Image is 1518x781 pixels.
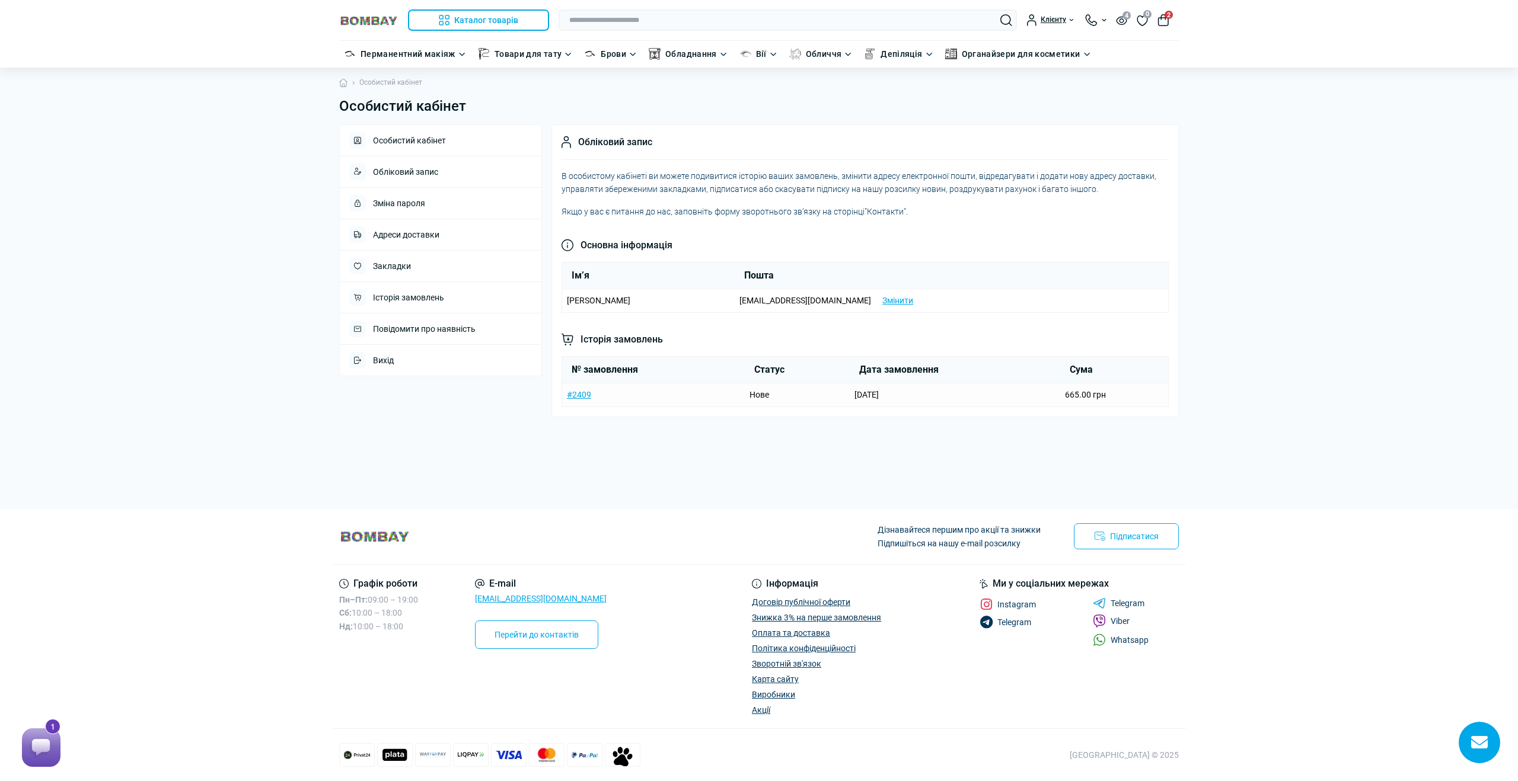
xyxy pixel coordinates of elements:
[373,168,438,176] span: Обліковий запис
[745,357,850,383] th: Статус
[562,228,1169,253] div: Основна інформація
[864,48,876,60] img: Депіляція
[1000,14,1012,26] button: Search
[339,98,1179,115] h1: Особистий кабінет
[475,620,598,649] a: Перейти до контактів
[1060,357,1169,383] th: Сума
[373,356,394,364] span: Вихід
[878,523,1041,536] p: Дізнавайтеся першим про акції та знижки
[980,579,1179,588] div: Ми у соціальних мережах
[1137,14,1148,27] a: 0
[962,47,1080,60] a: Органайзери для косметики
[756,47,767,60] a: Вії
[534,747,560,763] img: Mastercard
[1070,748,1179,761] div: [GEOGRAPHIC_DATA] © 2025
[865,207,906,216] a: "Контакти"
[340,313,541,344] a: Повідомити про наявність
[382,747,409,763] img: Mono plata
[601,47,626,60] a: Брови
[347,77,422,88] li: Особистий кабінет
[562,263,735,289] th: Ім’я
[373,262,411,270] span: Закладки
[562,322,1169,347] div: Історія замовлень
[1074,523,1179,549] button: Підписатися
[1093,614,1130,628] a: Viber
[980,616,1031,629] a: Telegram
[850,357,1060,383] th: Дата замовлення
[1093,598,1144,609] a: Telegram
[584,48,596,60] img: Брови
[475,594,607,603] a: [EMAIL_ADDRESS][DOMAIN_NAME]
[562,135,1169,160] div: Обліковий запис
[752,579,881,588] div: Інформація
[1143,10,1152,18] span: 0
[373,231,439,239] span: Адреси доставки
[739,48,751,60] img: Вії
[806,47,842,60] a: Обличчя
[735,263,1168,289] th: Пошта
[610,746,636,767] img: Payment icon
[752,690,795,699] a: Виробники
[882,296,913,305] a: Змінити
[1165,11,1173,19] span: 2
[745,383,850,406] td: Нове
[752,659,821,668] a: Зворотній зв'язок
[997,600,1036,609] span: Instagram
[344,48,356,60] img: Перманентний макіяж
[339,622,353,631] b: Нд:
[373,199,425,207] span: Зміна пароля
[752,705,770,715] a: Акції
[752,613,881,622] a: Знижка 3% на перше замовлення
[33,1,49,16] div: 1
[567,390,591,399] a: #2409
[475,579,607,588] div: E-mail
[340,345,541,376] a: Вихід
[1060,383,1169,406] td: 665.00 грн
[339,595,368,604] b: Пн–Пт:
[1157,14,1169,26] button: 2
[408,9,549,31] button: Каталог товарів
[562,289,735,312] td: [PERSON_NAME]
[340,125,541,156] a: Особистий кабінет
[1122,11,1131,20] span: 4
[420,747,447,763] img: Wayforpay
[752,628,830,638] a: Оплата та доставка
[572,747,598,763] img: PayPal
[665,47,717,60] a: Обладнання
[478,48,490,60] img: Товари для тату
[340,219,541,250] a: Адреси доставки
[458,747,484,763] img: LiqPay
[339,68,1179,98] nav: breadcrumb
[752,644,856,653] a: Політика конфіденційності
[562,169,1169,196] p: В особистому кабінеті ви можете подивитися історію ваших замовлень, змінити адресу електронної по...
[739,296,871,305] span: [EMAIL_ADDRESS][DOMAIN_NAME]
[340,251,541,281] a: Закладки
[881,47,922,60] a: Депіляція
[1116,15,1127,25] button: 4
[562,205,1169,218] p: Якщо у вас є питання до нас, заповніть форму зворотнього зв’язку на сторінці .
[789,48,801,60] img: Обличчя
[373,293,444,302] span: Історія замовлень
[373,325,476,333] span: Повідомити про наявність
[752,597,850,607] a: Договір публічної оферти
[339,530,410,543] img: BOMBAY
[752,674,799,684] a: Карта сайту
[340,188,541,219] a: Зміна пароля
[495,47,562,60] a: Товари для тату
[649,48,661,60] img: Обладнання
[340,156,541,187] a: Обліковий запис
[878,537,1041,550] p: Підпишіться на нашу e-mail розсилку
[344,747,371,763] img: Privat 24
[339,15,398,26] img: BOMBAY
[340,282,541,313] a: Історія замовлень
[850,383,1060,406] td: [DATE]
[562,357,745,383] th: № замовлення
[373,136,446,145] span: Особистий кабінет
[496,747,522,763] img: Visa
[339,608,352,617] b: Сб:
[997,618,1031,626] span: Telegram
[1093,633,1149,646] a: Whatsapp
[339,593,418,633] div: 09:00 – 19:00 10:00 – 18:00 10:00 – 18:00
[945,48,957,60] img: Органайзери для косметики
[980,598,1036,611] a: Instagram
